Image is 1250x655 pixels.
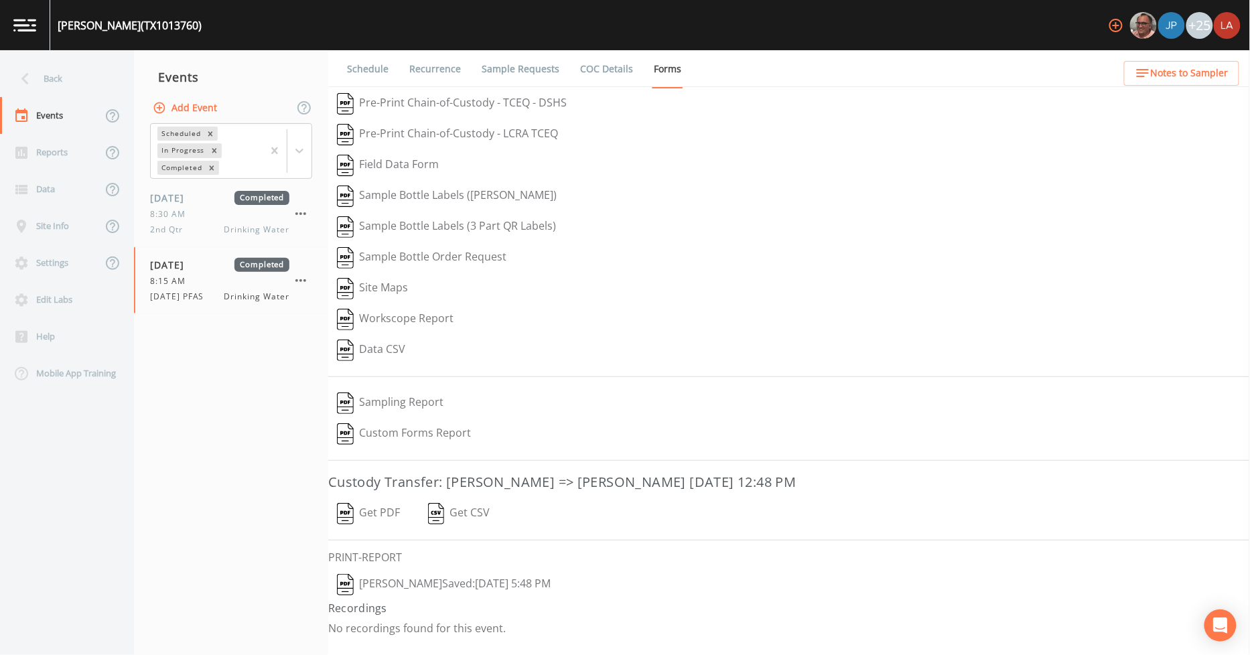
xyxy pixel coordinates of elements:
div: Remove Scheduled [203,127,218,141]
div: Remove In Progress [207,143,222,157]
img: svg%3e [337,278,354,299]
img: svg%3e [337,309,354,330]
a: Recurrence [407,50,463,88]
img: logo [13,19,36,31]
div: Mike Franklin [1129,12,1158,39]
div: Remove Completed [204,161,219,175]
button: Notes to Sampler [1124,61,1239,86]
div: Joshua gere Paul [1158,12,1186,39]
img: 41241ef155101aa6d92a04480b0d0000 [1158,12,1185,39]
div: Open Intercom Messenger [1204,609,1237,642]
a: Sample Requests [480,50,561,88]
img: svg%3e [337,247,354,269]
img: e2d790fa78825a4bb76dcb6ab311d44c [1130,12,1157,39]
div: Scheduled [157,127,203,141]
img: svg%3e [337,574,354,595]
img: svg%3e [337,216,354,238]
span: Notes to Sampler [1151,65,1229,82]
button: Add Event [150,96,222,121]
button: Sample Bottle Order Request [328,242,515,273]
span: [DATE] [150,258,194,272]
a: COC Details [578,50,635,88]
button: Custom Forms Report [328,419,480,449]
img: svg%3e [428,503,445,524]
span: Drinking Water [224,224,289,236]
img: svg%3e [337,423,354,445]
button: Get CSV [419,498,499,529]
div: [PERSON_NAME] (TX1013760) [58,17,202,33]
div: Events [134,60,328,94]
div: +25 [1186,12,1213,39]
img: svg%3e [337,186,354,207]
div: In Progress [157,143,207,157]
p: No recordings found for this event. [328,622,1250,635]
span: [DATE] [150,191,194,205]
button: Field Data Form [328,150,447,181]
span: [DATE] PFAS [150,291,212,303]
button: Site Maps [328,273,417,304]
a: Forms [652,50,683,88]
img: cf6e799eed601856facf0d2563d1856d [1214,12,1241,39]
a: [DATE]Completed8:30 AM2nd QtrDrinking Water [134,180,328,247]
a: Schedule [345,50,391,88]
button: Sampling Report [328,388,452,419]
button: Get PDF [328,498,409,529]
span: 8:30 AM [150,208,194,220]
h4: Recordings [328,600,1250,616]
img: svg%3e [337,503,354,524]
a: [DATE]Completed8:15 AM[DATE] PFASDrinking Water [134,247,328,314]
div: Completed [157,161,204,175]
span: Completed [234,191,289,205]
button: Pre-Print Chain-of-Custody - LCRA TCEQ [328,119,567,150]
img: svg%3e [337,392,354,414]
button: Workscope Report [328,304,462,335]
h3: Custody Transfer: [PERSON_NAME] => [PERSON_NAME] [DATE] 12:48 PM [328,471,1250,493]
img: svg%3e [337,93,354,115]
h6: PRINT-REPORT [328,551,1250,564]
img: svg%3e [337,124,354,145]
button: Pre-Print Chain-of-Custody - TCEQ - DSHS [328,88,575,119]
button: Data CSV [328,335,414,366]
button: [PERSON_NAME]Saved:[DATE] 5:48 PM [328,569,559,600]
span: Drinking Water [224,291,289,303]
button: Sample Bottle Labels ([PERSON_NAME]) [328,181,565,212]
span: 8:15 AM [150,275,194,287]
img: svg%3e [337,340,354,361]
span: 2nd Qtr [150,224,191,236]
button: Sample Bottle Labels (3 Part QR Labels) [328,212,565,242]
img: svg%3e [337,155,354,176]
span: Completed [234,258,289,272]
